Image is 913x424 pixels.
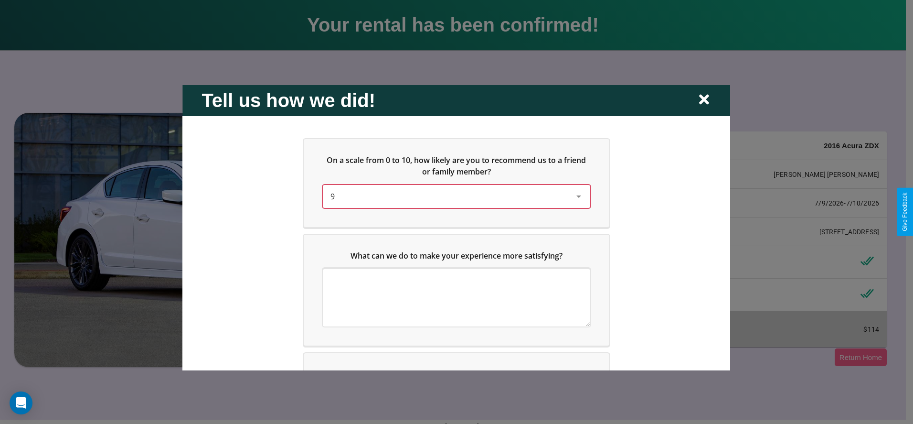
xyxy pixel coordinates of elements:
[202,89,375,111] h2: Tell us how we did!
[332,369,574,379] span: Which of the following features do you value the most in a vehicle?
[330,191,335,201] span: 9
[323,185,590,207] div: On a scale from 0 to 10, how likely are you to recommend us to a friend or family member?
[323,154,590,177] h5: On a scale from 0 to 10, how likely are you to recommend us to a friend or family member?
[304,139,609,227] div: On a scale from 0 to 10, how likely are you to recommend us to a friend or family member?
[327,154,588,176] span: On a scale from 0 to 10, how likely are you to recommend us to a friend or family member?
[10,391,32,414] div: Open Intercom Messenger
[350,250,563,261] span: What can we do to make your experience more satisfying?
[902,193,908,231] div: Give Feedback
